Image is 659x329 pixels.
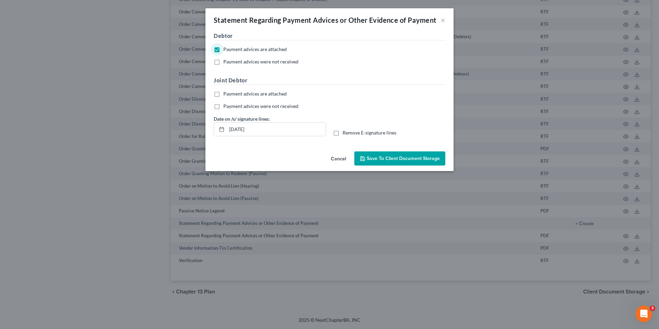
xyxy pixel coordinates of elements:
h5: Joint Debtor [214,76,445,85]
label: Date on /s/ signature lines: [214,115,270,122]
span: Payment advices were not received [223,59,298,64]
button: × [440,16,445,24]
h5: Debtor [214,32,445,40]
button: Save to Client Document Storage [354,151,445,166]
button: Cancel [325,152,352,166]
span: 3 [650,306,655,311]
span: Payment advices are attached [223,91,287,97]
span: Remove E-signature lines [343,130,396,136]
span: Payment advices are attached [223,46,287,52]
span: Payment advices were not received [223,103,298,109]
div: Statement Regarding Payment Advices or Other Evidence of Payment [214,15,437,25]
input: MM/DD/YYYY [227,123,326,136]
span: Save to Client Document Storage [367,156,440,161]
iframe: Intercom live chat [636,306,652,322]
